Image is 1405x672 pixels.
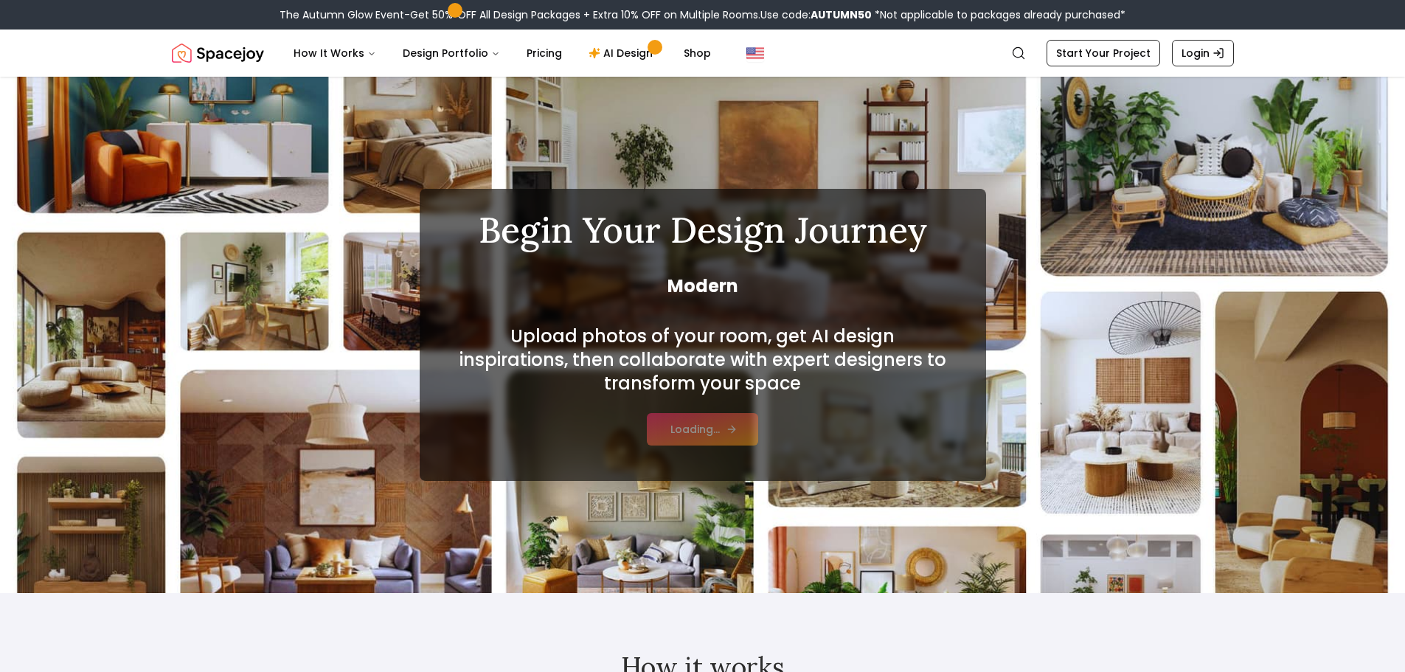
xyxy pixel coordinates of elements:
a: Start Your Project [1047,40,1160,66]
button: How It Works [282,38,388,68]
button: Design Portfolio [391,38,512,68]
img: Spacejoy Logo [172,38,264,68]
h2: Upload photos of your room, get AI design inspirations, then collaborate with expert designers to... [455,325,951,395]
a: Pricing [515,38,574,68]
img: United States [746,44,764,62]
span: Modern [455,274,951,298]
a: Shop [672,38,723,68]
b: AUTUMN50 [811,7,872,22]
span: Use code: [760,7,872,22]
a: Spacejoy [172,38,264,68]
h1: Begin Your Design Journey [455,212,951,248]
a: AI Design [577,38,669,68]
nav: Main [282,38,723,68]
div: The Autumn Glow Event-Get 50% OFF All Design Packages + Extra 10% OFF on Multiple Rooms. [280,7,1125,22]
a: Login [1172,40,1234,66]
span: *Not applicable to packages already purchased* [872,7,1125,22]
nav: Global [172,30,1234,77]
